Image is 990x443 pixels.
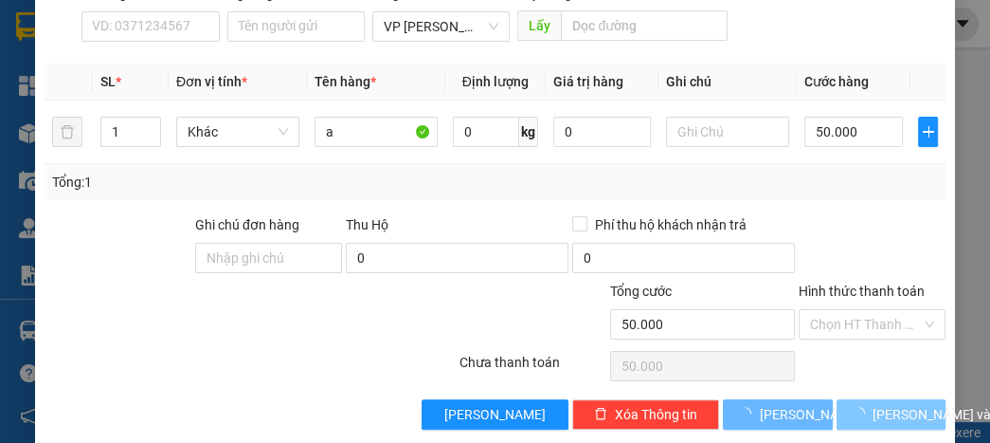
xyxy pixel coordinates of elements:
span: Tên hàng [315,74,376,89]
button: [PERSON_NAME] [422,399,568,430]
input: Ghi chú đơn hàng [195,243,342,273]
b: XE GIƯỜNG NẰM CAO CẤP HÙNG THỤC [55,15,198,172]
input: 0 [553,117,651,147]
label: Hình thức thanh toán [799,284,925,299]
input: VD: Bàn, Ghế [315,117,438,147]
span: Phí thu hộ khách nhận trả [587,214,754,235]
span: delete [594,407,607,422]
span: kg [519,117,538,147]
span: Định lượng [462,74,529,89]
span: [PERSON_NAME] [444,404,546,425]
span: Khác [188,118,288,146]
label: Ghi chú đơn hàng [195,217,299,232]
input: Dọc đường [561,10,728,41]
span: Lấy [517,10,561,41]
input: Ghi Chú [666,117,789,147]
span: SL [100,74,116,89]
div: Chưa thanh toán [458,352,608,385]
div: Tổng: 1 [52,172,385,193]
span: loading [738,407,759,420]
button: [PERSON_NAME] và In [837,399,945,430]
span: plus [919,124,938,139]
span: Xóa Thông tin [615,404,697,425]
span: Thu Hộ [346,217,388,232]
button: [PERSON_NAME] [723,399,832,430]
th: Ghi chú [658,64,797,101]
span: Đơn vị tính [176,74,247,89]
button: plus [918,117,939,147]
span: VP Ngọc Hồi [384,12,498,41]
span: [PERSON_NAME] [759,404,860,425]
span: Giá trị hàng [553,74,623,89]
img: logo.jpg [10,49,45,144]
button: delete [52,117,82,147]
span: Cước hàng [804,74,869,89]
span: Tổng cước [610,284,672,299]
span: loading [852,407,873,420]
button: deleteXóa Thông tin [572,399,719,430]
